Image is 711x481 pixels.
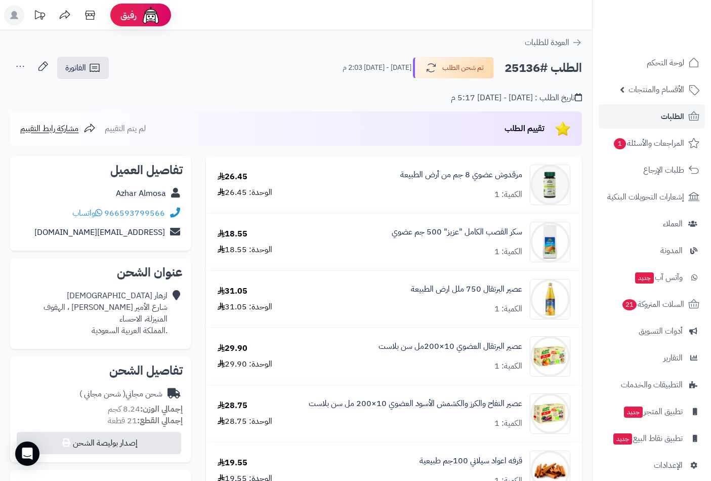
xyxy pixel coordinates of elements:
[108,403,183,415] small: 8.24 كجم
[624,407,643,418] span: جديد
[530,279,570,319] img: 1655930087-orange_750ml-_1_2_%20(1)-90x90.jpg
[494,303,522,315] div: الكمية: 1
[599,319,705,343] a: أدوات التسويق
[105,123,146,135] span: لم يتم التقييم
[309,398,522,410] a: عصير التفاح والكرز والكشمش الأسود العضوي 10×200 مل سن بلاست
[72,207,102,219] a: واتساب
[654,458,683,472] span: الإعدادات
[18,365,183,377] h2: تفاصيل الشحن
[599,51,705,75] a: لوحة التحكم
[623,405,683,419] span: تطبيق المتجر
[612,431,683,446] span: تطبيق نقاط البيع
[57,57,109,79] a: الفاتورة
[530,165,570,205] img: 1749770138-%D9%85%D8%B1%D8%AF%D9%82%D9%88%D8%B4%20%D8%B9%D8%B6%D9%88%D9%8A%208%20%D8%AC%D9%85%20%...
[420,455,522,467] a: قرفه اعواد سيلاني 100جم طبيعية
[660,244,683,258] span: المدونة
[663,351,683,365] span: التقارير
[413,57,494,78] button: تم شحن الطلب
[104,207,165,219] a: 966593799566
[642,21,701,43] img: logo-2.png
[599,453,705,477] a: الإعدادات
[218,187,272,198] div: الوحدة: 26.45
[79,388,162,400] div: شحن مجاني
[218,244,272,256] div: الوحدة: 18.55
[20,123,78,135] span: مشاركة رابط التقييم
[218,228,247,240] div: 18.55
[530,222,570,262] img: azeez-sugar-1_8-90x90.jpg
[411,284,522,295] a: عصير البرتقال 750 ملل ارض الطبيعة
[218,286,247,297] div: 31.05
[599,292,705,316] a: السلات المتروكة21
[530,393,570,434] img: apple-cherry-blackcurrant-pack-90x90.jpg
[607,190,684,204] span: إشعارات التحويلات البنكية
[525,36,569,49] span: العودة للطلبات
[613,433,632,445] span: جديد
[599,426,705,451] a: تطبيق نقاط البيعجديد
[647,56,684,70] span: لوحة التحكم
[494,246,522,258] div: الكمية: 1
[599,131,705,155] a: المراجعات والأسئلة1
[218,301,272,313] div: الوحدة: 31.05
[622,299,637,311] span: 21
[27,5,52,28] a: تحديثات المنصة
[400,169,522,181] a: مرقدوش عضوي 8 جم من أرض الطبيعة
[494,418,522,429] div: الكمية: 1
[599,185,705,209] a: إشعارات التحويلات البنكية
[343,63,411,73] small: [DATE] - [DATE] 2:03 م
[44,290,168,336] div: ازهار [DEMOGRAPHIC_DATA] شارع الأمير [PERSON_NAME] ، الهفوف المنيزلة، الاحساء .المملكة العربية ال...
[17,432,181,454] button: إصدار بوليصة الشحن
[120,9,137,21] span: رفيق
[525,36,582,49] a: العودة للطلبات
[621,378,683,392] span: التطبيقات والخدمات
[451,92,582,104] div: تاريخ الطلب : [DATE] - [DATE] 5:17 م
[599,158,705,182] a: طلبات الإرجاع
[643,163,684,177] span: طلبات الإرجاع
[140,403,183,415] strong: إجمالي الوزن:
[639,324,683,338] span: أدوات التسويق
[629,83,684,97] span: الأقسام والمنتجات
[18,266,183,278] h2: عنوان الشحن
[494,360,522,372] div: الكمية: 1
[218,400,247,412] div: 28.75
[661,109,684,124] span: الطلبات
[599,373,705,397] a: التطبيقات والخدمات
[18,164,183,176] h2: تفاصيل العميل
[116,187,166,199] a: Azhar Almosa
[599,238,705,263] a: المدونة
[65,62,86,74] span: الفاتورة
[79,388,126,400] span: ( شحن مجاني )
[599,346,705,370] a: التقارير
[218,343,247,354] div: 29.90
[392,226,522,238] a: سكر القصب الكامل "عزيز" 500 جم عضوي
[505,58,582,78] h2: الطلب #25136
[599,212,705,236] a: العملاء
[218,358,272,370] div: الوحدة: 29.90
[634,270,683,285] span: وآتس آب
[505,123,545,135] span: تقييم الطلب
[494,189,522,201] div: الكمية: 1
[599,399,705,424] a: تطبيق المتجرجديد
[108,415,183,427] small: 21 قطعة
[599,104,705,129] a: الطلبات
[141,5,161,25] img: ai-face.png
[218,416,272,427] div: الوحدة: 28.75
[137,415,183,427] strong: إجمالي القطع:
[379,341,522,352] a: عصير البرتقال العضوي 10×200مل سن بلاست
[530,336,570,377] img: orange-pack-1-90x90.jpg
[34,226,165,238] a: [EMAIL_ADDRESS][DOMAIN_NAME]
[15,442,39,466] div: Open Intercom Messenger
[218,171,247,183] div: 26.45
[613,136,684,150] span: المراجعات والأسئلة
[635,272,654,284] span: جديد
[621,297,684,311] span: السلات المتروكة
[20,123,96,135] a: مشاركة رابط التقييم
[663,217,683,231] span: العملاء
[599,265,705,290] a: وآتس آبجديد
[614,138,626,150] span: 1
[218,457,247,469] div: 19.55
